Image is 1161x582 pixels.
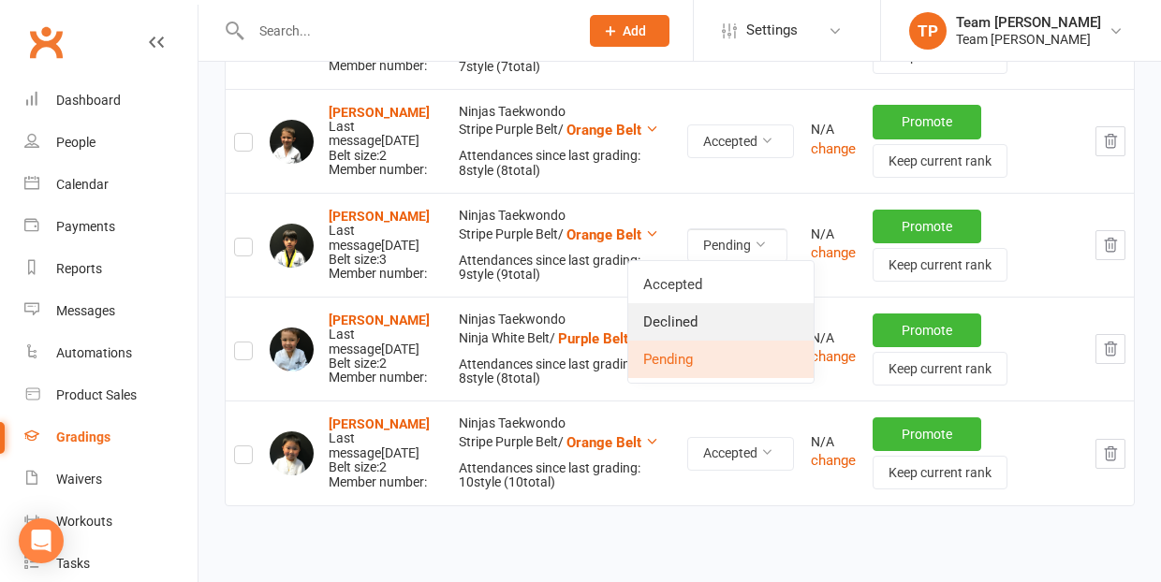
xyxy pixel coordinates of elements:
[56,514,112,529] div: Workouts
[873,313,981,347] button: Promote
[956,14,1101,31] div: Team [PERSON_NAME]
[450,400,679,504] td: Ninjas Taekwondo Stripe Purple Belt /
[329,327,442,356] div: Last message [DATE]
[56,556,90,571] div: Tasks
[873,144,1007,178] button: Keep current rank
[24,416,198,458] a: Gradings
[459,461,670,490] div: Attendances since last grading: 10 style ( 10 total)
[746,9,798,51] span: Settings
[270,327,314,371] img: Isaac Terrill
[811,331,856,345] div: N/A
[329,431,442,460] div: Last message [DATE]
[329,209,430,224] a: [PERSON_NAME]
[873,417,981,451] button: Promote
[590,15,669,47] button: Add
[628,303,814,341] a: Declined
[811,123,856,137] div: N/A
[329,120,442,149] div: Last message [DATE]
[56,177,109,192] div: Calendar
[811,345,856,368] button: change
[24,164,198,206] a: Calendar
[811,227,856,241] div: N/A
[22,19,69,65] a: Clubworx
[566,226,641,243] span: Orange Belt
[811,138,856,160] button: change
[687,228,787,262] button: Pending
[329,210,442,282] div: Belt size: 3 Member number:
[56,261,102,276] div: Reports
[56,93,121,108] div: Dashboard
[329,106,442,178] div: Belt size: 2 Member number:
[24,458,198,501] a: Waivers
[24,80,198,122] a: Dashboard
[687,124,794,158] button: Accepted
[687,437,794,471] button: Accepted
[873,352,1007,386] button: Keep current rank
[56,303,115,318] div: Messages
[811,435,856,449] div: N/A
[56,219,115,234] div: Payments
[19,518,64,563] div: Open Intercom Messenger
[566,431,659,454] button: Orange Belt
[566,119,659,141] button: Orange Belt
[329,224,442,253] div: Last message [DATE]
[873,105,981,138] button: Promote
[56,345,132,360] div: Automations
[24,248,198,290] a: Reports
[329,417,442,489] div: Belt size: 2 Member number:
[956,31,1101,48] div: Team [PERSON_NAME]
[270,431,314,475] img: Aiden Wu
[329,105,430,120] a: [PERSON_NAME]
[873,210,981,243] button: Promote
[459,254,670,283] div: Attendances since last grading: 9 style ( 9 total)
[628,266,814,303] a: Accepted
[56,387,137,402] div: Product Sales
[566,434,641,451] span: Orange Belt
[329,313,430,327] a: [PERSON_NAME]
[450,193,679,297] td: Ninjas Taekwondo Stripe Purple Belt /
[623,23,646,38] span: Add
[909,12,947,50] div: TP
[270,224,314,268] img: Zachary Shomos
[56,472,102,487] div: Waivers
[873,248,1007,282] button: Keep current rank
[459,357,670,386] div: Attendances since last grading: 8 style ( 8 total)
[24,501,198,543] a: Workouts
[56,135,96,150] div: People
[245,18,566,44] input: Search...
[329,416,430,431] a: [PERSON_NAME]
[558,330,628,347] span: Purple Belt
[329,313,442,386] div: Belt size: 2 Member number:
[873,456,1007,489] button: Keep current rank
[450,297,679,400] td: Ninjas Taekwondo Ninja White Belt /
[24,122,198,164] a: People
[24,332,198,374] a: Automations
[628,341,814,378] a: Pending
[270,120,314,164] img: Lucas Pitts
[24,206,198,248] a: Payments
[459,149,670,178] div: Attendances since last grading: 8 style ( 8 total)
[566,224,659,246] button: Orange Belt
[811,449,856,472] button: change
[450,89,679,193] td: Ninjas Taekwondo Stripe Purple Belt /
[558,327,646,350] button: Purple Belt
[56,429,110,444] div: Gradings
[566,122,641,138] span: Orange Belt
[811,241,856,264] button: change
[24,374,198,416] a: Product Sales
[24,290,198,332] a: Messages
